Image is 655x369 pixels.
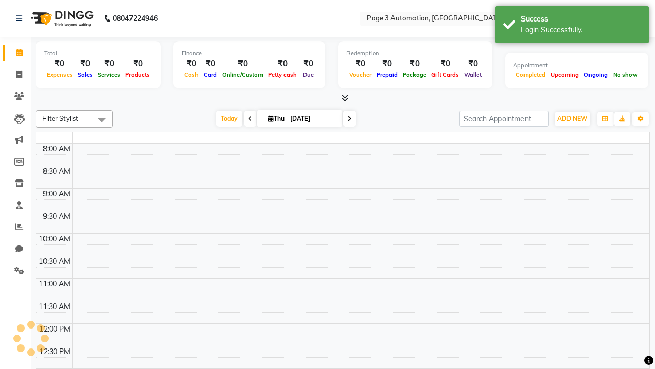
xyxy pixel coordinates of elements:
[557,115,587,122] span: ADD NEW
[41,189,72,199] div: 9:00 AM
[182,71,201,78] span: Cash
[400,71,429,78] span: Package
[610,71,640,78] span: No show
[346,71,374,78] span: Voucher
[201,58,220,70] div: ₹0
[123,58,152,70] div: ₹0
[346,58,374,70] div: ₹0
[513,71,548,78] span: Completed
[429,71,462,78] span: Gift Cards
[429,58,462,70] div: ₹0
[41,143,72,154] div: 8:00 AM
[521,14,641,25] div: Success
[266,115,287,122] span: Thu
[44,58,75,70] div: ₹0
[581,71,610,78] span: Ongoing
[182,58,201,70] div: ₹0
[462,71,484,78] span: Wallet
[75,71,95,78] span: Sales
[521,25,641,35] div: Login Successfully.
[555,112,590,126] button: ADD NEW
[513,61,640,70] div: Appointment
[44,71,75,78] span: Expenses
[37,279,72,290] div: 11:00 AM
[462,58,484,70] div: ₹0
[201,71,220,78] span: Card
[37,256,72,267] div: 10:30 AM
[374,71,400,78] span: Prepaid
[37,346,72,357] div: 12:30 PM
[287,111,338,127] input: 2025-09-04
[299,58,317,70] div: ₹0
[37,324,72,335] div: 12:00 PM
[41,211,72,222] div: 9:30 AM
[300,71,316,78] span: Due
[26,4,96,33] img: logo
[44,49,152,58] div: Total
[75,58,95,70] div: ₹0
[113,4,158,33] b: 08047224946
[374,58,400,70] div: ₹0
[220,58,266,70] div: ₹0
[95,58,123,70] div: ₹0
[548,71,581,78] span: Upcoming
[459,111,549,127] input: Search Appointment
[95,71,123,78] span: Services
[400,58,429,70] div: ₹0
[37,301,72,312] div: 11:30 AM
[266,71,299,78] span: Petty cash
[37,234,72,244] div: 10:00 AM
[266,58,299,70] div: ₹0
[216,111,242,127] span: Today
[41,166,72,177] div: 8:30 AM
[123,71,152,78] span: Products
[220,71,266,78] span: Online/Custom
[42,114,78,122] span: Filter Stylist
[346,49,484,58] div: Redemption
[182,49,317,58] div: Finance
